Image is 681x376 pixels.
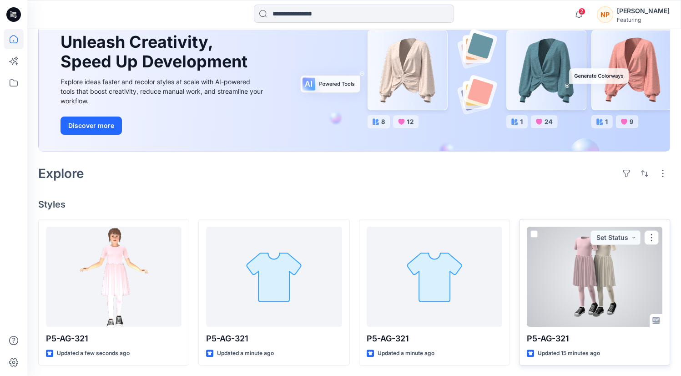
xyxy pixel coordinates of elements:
[57,349,130,358] p: Updated a few seconds ago
[46,227,182,327] a: P5-AG-321
[617,16,670,23] div: Featuring
[61,117,122,135] button: Discover more
[527,227,662,327] a: P5-AG-321
[527,332,662,345] p: P5-AG-321
[61,77,265,106] div: Explore ideas faster and recolor styles at scale with AI-powered tools that boost creativity, red...
[367,332,502,345] p: P5-AG-321
[38,166,84,181] h2: Explore
[617,5,670,16] div: [PERSON_NAME]
[378,349,434,358] p: Updated a minute ago
[578,8,585,15] span: 2
[38,199,670,210] h4: Styles
[61,117,265,135] a: Discover more
[206,332,342,345] p: P5-AG-321
[61,32,252,71] h1: Unleash Creativity, Speed Up Development
[538,349,600,358] p: Updated 15 minutes ago
[597,6,613,23] div: NP
[206,227,342,327] a: P5-AG-321
[46,332,182,345] p: P5-AG-321
[217,349,274,358] p: Updated a minute ago
[367,227,502,327] a: P5-AG-321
